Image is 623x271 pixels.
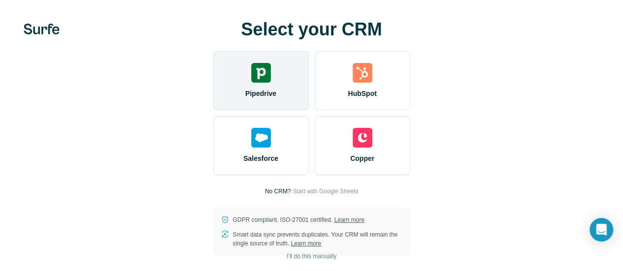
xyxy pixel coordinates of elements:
[350,153,374,163] span: Copper
[287,252,336,261] span: I’ll do this manually
[353,128,372,148] img: copper's logo
[291,240,321,247] a: Learn more
[233,215,364,224] p: GDPR compliant. ISO-27001 certified.
[353,63,372,83] img: hubspot's logo
[233,230,402,248] p: Smart data sync prevents duplicates. Your CRM will remain the single source of truth.
[334,216,364,223] a: Learn more
[293,187,358,196] button: Start with Google Sheets
[590,218,613,241] div: Open Intercom Messenger
[265,187,291,196] p: No CRM?
[251,63,271,83] img: pipedrive's logo
[280,249,343,264] button: I’ll do this manually
[243,153,278,163] span: Salesforce
[213,20,410,39] h1: Select your CRM
[348,89,376,98] span: HubSpot
[245,89,276,98] span: Pipedrive
[251,128,271,148] img: salesforce's logo
[24,24,60,34] img: Surfe's logo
